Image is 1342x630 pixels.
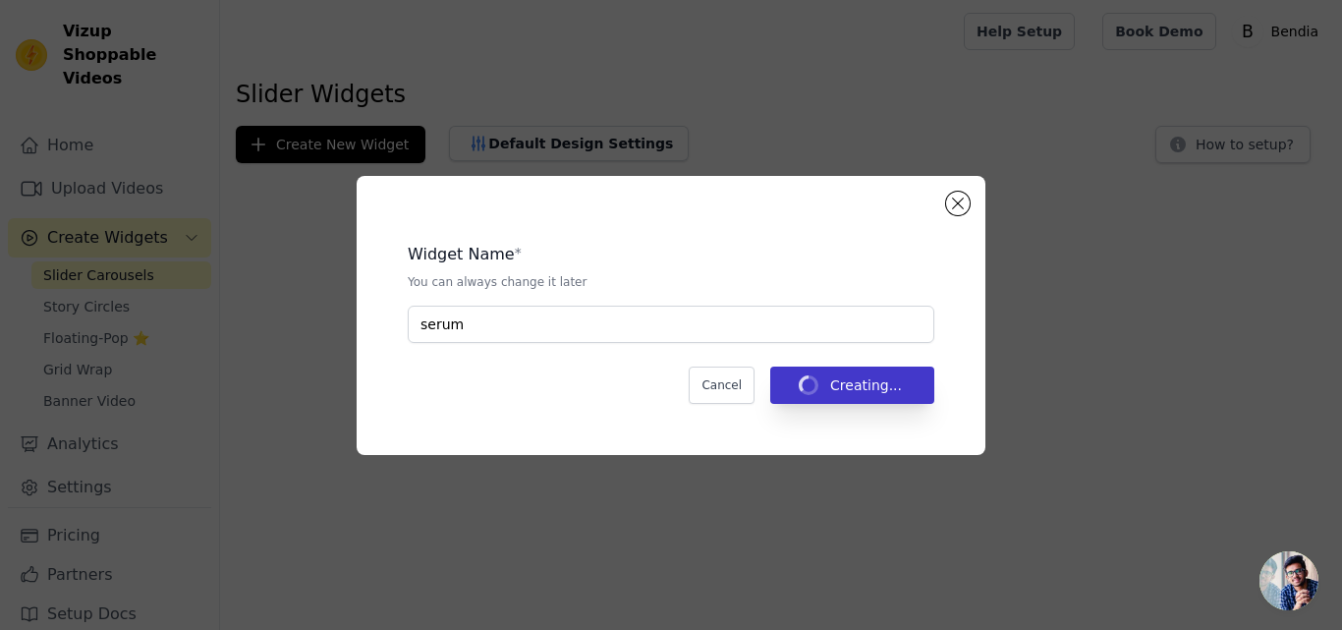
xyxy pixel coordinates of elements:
button: Cancel [689,367,755,404]
p: You can always change it later [408,274,934,290]
button: Close modal [946,192,970,215]
button: Creating... [770,367,934,404]
legend: Widget Name [408,243,515,266]
a: Open chat [1259,551,1318,610]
